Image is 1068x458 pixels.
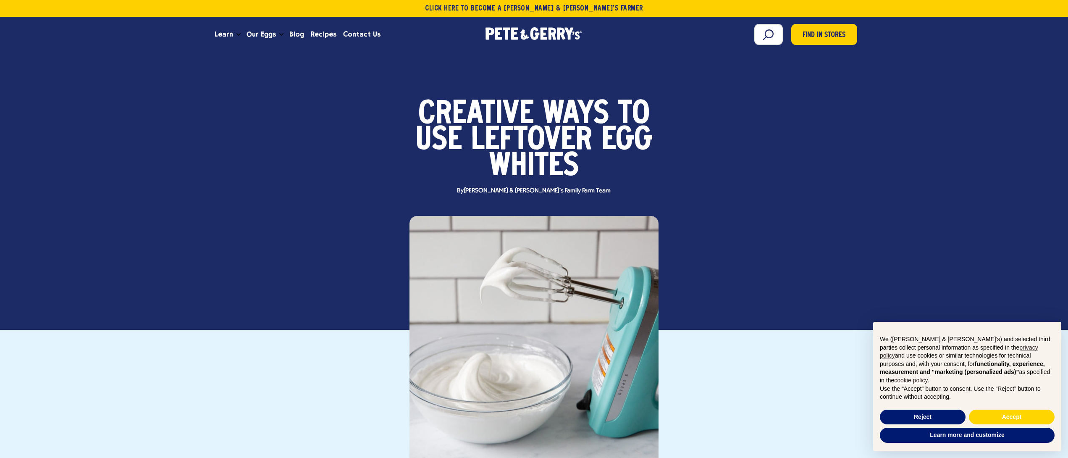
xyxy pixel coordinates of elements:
[543,102,609,128] span: Ways
[880,428,1055,443] button: Learn more and customize
[340,23,384,46] a: Contact Us
[471,128,592,154] span: Leftover
[464,187,611,194] span: [PERSON_NAME] & [PERSON_NAME]'s Family Farm Team
[453,188,615,194] span: By
[416,128,462,154] span: Use
[418,102,534,128] span: Creative
[754,24,783,45] input: Search
[880,385,1055,401] p: Use the “Accept” button to consent. Use the “Reject” button to continue without accepting.
[618,102,650,128] span: to
[243,23,279,46] a: Our Eggs
[343,29,380,39] span: Contact Us
[247,29,276,39] span: Our Eggs
[215,29,233,39] span: Learn
[236,33,241,36] button: Open the dropdown menu for Learn
[894,377,927,384] a: cookie policy
[803,30,845,41] span: Find in Stores
[289,29,304,39] span: Blog
[307,23,340,46] a: Recipes
[601,128,653,154] span: Egg
[791,24,857,45] a: Find in Stores
[286,23,307,46] a: Blog
[311,29,336,39] span: Recipes
[880,410,966,425] button: Reject
[489,154,579,180] span: Whites
[279,33,283,36] button: Open the dropdown menu for Our Eggs
[880,335,1055,385] p: We ([PERSON_NAME] & [PERSON_NAME]'s) and selected third parties collect personal information as s...
[969,410,1055,425] button: Accept
[211,23,236,46] a: Learn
